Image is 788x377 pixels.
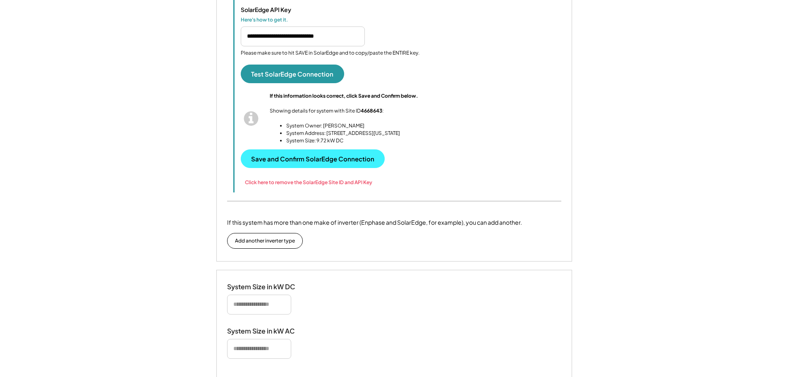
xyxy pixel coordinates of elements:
[227,218,522,227] div: If this system has more than one make of inverter (Enphase and SolarEdge, for example), you can a...
[227,283,310,291] div: System Size in kW DC
[286,122,418,130] li: System Owner: [PERSON_NAME]
[241,17,323,23] div: Here's how to get it.
[241,6,323,13] div: SolarEdge API Key
[286,137,418,144] li: System Size: 9.72 kW DC
[245,179,372,186] div: Click here to remove the SolarEdge Site ID and API Key
[270,93,418,99] strong: If this information looks correct, click Save and Confirm below.
[270,92,418,144] div: Showing details for system with Site ID :
[286,130,418,137] li: System Address: [STREET_ADDRESS][US_STATE]
[227,233,303,249] button: Add another inverter type
[227,327,310,336] div: System Size in kW AC
[361,108,382,114] strong: 4668643
[241,50,419,57] div: Please make sure to hit SAVE in SolarEdge and to copy/paste the ENTIRE key.
[241,65,344,83] button: Test SolarEdge Connection
[241,149,385,168] button: Save and Confirm SolarEdge Connection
